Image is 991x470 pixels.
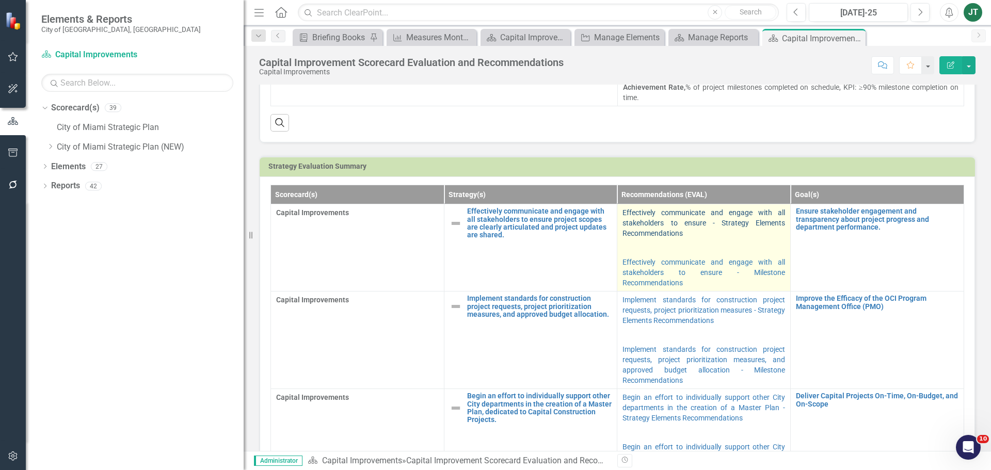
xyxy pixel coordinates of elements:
a: Begin an effort to individually support other City departments in the creation of a Master Plan -... [622,393,785,422]
a: Scorecard(s) [51,102,100,114]
a: Measures Monthly (3-Periods) Report [389,31,474,44]
img: Not Defined [450,402,462,414]
a: Implement standards for construction project requests, project prioritization measures - Strategy... [622,296,785,325]
div: Measures Monthly (3-Periods) Report [406,31,474,44]
td: Double-Click to Edit [617,204,791,291]
div: Briefing Books [312,31,367,44]
div: 42 [85,182,102,190]
div: Capital Improvement Scorecard Evaluation and Recommendations [406,456,648,465]
a: Briefing Books [295,31,367,44]
a: Capital Improvements [41,49,170,61]
td: Double-Click to Edit Right Click for Context Menu [444,204,617,291]
a: Ensure stakeholder engagement and transparency about project progress and department performance. [796,207,958,231]
a: City of Miami Strategic Plan [57,122,244,134]
a: Elements [51,161,86,173]
div: 39 [105,104,121,112]
div: Manage Elements [594,31,662,44]
td: Double-Click to Edit Right Click for Context Menu [791,204,964,291]
span: Search [740,8,762,16]
div: Capital Improvements [259,68,564,76]
a: Manage Elements [577,31,662,44]
input: Search ClearPoint... [298,4,779,22]
td: Double-Click to Edit Right Click for Context Menu [444,291,617,389]
a: Implement standards for construction project requests, project prioritization measures, and appro... [467,295,612,318]
div: Capital Improvements [500,31,568,44]
div: [DATE]-25 [812,7,904,19]
a: Improve the Efficacy of the OCI Program Management Office (PMO) [796,295,958,311]
div: Capital Improvement Scorecard Evaluation and Recommendations [782,32,863,45]
a: Reports [51,180,80,192]
a: Implement standards for construction project requests, project prioritization measures, and appro... [622,345,785,384]
div: » [308,455,610,467]
span: Capital Improvements [276,208,349,217]
button: JT [964,3,982,22]
a: Capital Improvements [483,31,568,44]
div: Capital Improvement Scorecard Evaluation and Recommendations [259,57,564,68]
strong: Milestone Achievement Rate, [623,73,959,91]
span: Capital Improvements [276,296,349,304]
a: City of Miami Strategic Plan (NEW) [57,141,244,153]
span: Capital Improvements [276,393,349,401]
a: Manage Reports [671,31,756,44]
a: Effectively communicate and engage with all stakeholders to ensure - Milestone Recommendations [622,258,785,287]
img: ClearPoint Strategy [5,11,24,30]
a: Deliver Capital Projects On-Time, On-Budget, and On-Scope [796,392,958,408]
button: Search [725,5,776,20]
img: Not Defined [450,300,462,313]
a: Effectively communicate and engage with all stakeholders to ensure project scopes are clearly art... [467,207,612,239]
span: 10 [977,435,989,443]
input: Search Below... [41,74,233,92]
a: Effectively communicate and engage with all stakeholders to ensure - Strategy Elements Recommenda... [622,208,785,237]
h3: Strategy Evaluation Summary [268,163,970,170]
button: [DATE]-25 [809,3,908,22]
span: Administrator [254,456,302,466]
small: City of [GEOGRAPHIC_DATA], [GEOGRAPHIC_DATA] [41,25,201,34]
iframe: Intercom live chat [956,435,981,460]
span: Elements & Reports [41,13,201,25]
div: 27 [91,162,107,171]
td: Double-Click to Edit Right Click for Context Menu [791,291,964,389]
div: Manage Reports [688,31,756,44]
a: Capital Improvements [322,456,402,465]
td: Double-Click to Edit [617,291,791,389]
a: Begin an effort to individually support other City departments in the creation of a Master Plan, ... [467,392,612,424]
img: Not Defined [450,217,462,230]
